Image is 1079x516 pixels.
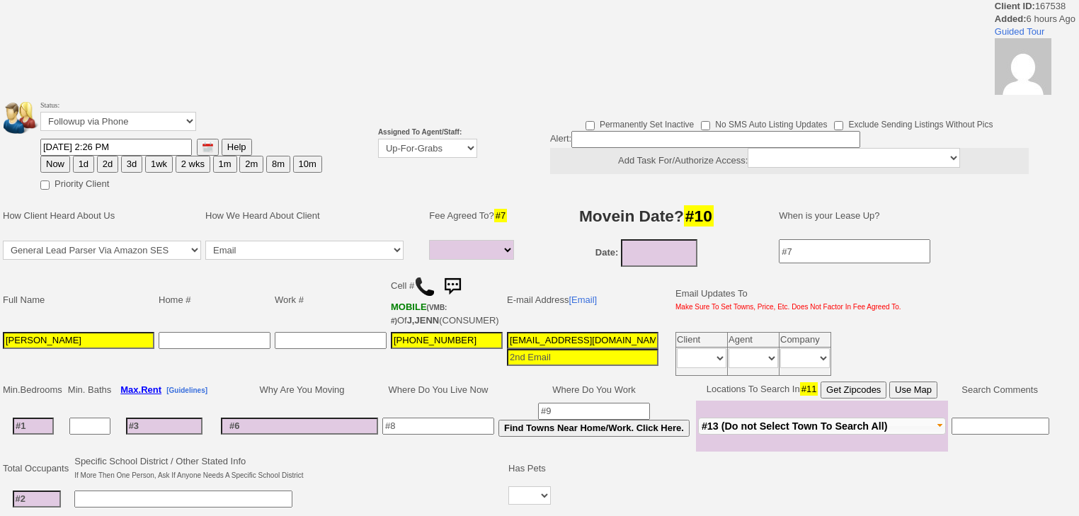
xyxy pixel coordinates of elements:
input: 1st Email - Question #0 [507,332,658,349]
input: Exclude Sending Listings Without Pics [834,121,843,130]
img: sms.png [438,273,467,301]
span: #11 [800,382,818,396]
button: 2 wks [176,156,210,173]
td: Has Pets [506,453,553,484]
button: Find Towns Near Home/Work. Click Here. [498,420,690,437]
b: Max. [120,384,161,395]
font: Status: [40,101,196,127]
td: When is your Lease Up? [765,195,1051,237]
td: Cell # Of (CONSUMER) [389,270,505,330]
nobr: Locations To Search In [707,384,937,394]
b: Assigned To Agent/Staff: [378,128,462,136]
font: If More Then One Person, Ask If Anyone Needs A Specific School District [74,471,303,479]
input: #1 [13,418,54,435]
img: call.png [414,276,435,297]
input: #6 [221,418,378,435]
td: Total Occupants [1,453,72,484]
td: Home # [156,270,273,330]
button: 8m [266,156,290,173]
td: Fee Agreed To? [427,195,520,237]
font: MOBILE [391,302,427,312]
span: Bedrooms [21,384,62,395]
button: Use Map [889,382,937,399]
button: 1wk [145,156,173,173]
a: Guided Tour [995,26,1045,37]
td: Search Comments [948,379,1052,401]
b: J,JENN [407,315,440,326]
b: Added: [995,13,1027,24]
label: No SMS Auto Listing Updates [701,115,827,131]
b: [Guidelines] [166,386,207,394]
td: Min. Baths [66,379,113,401]
button: 2m [239,156,263,173]
input: #2 [13,491,61,508]
td: Company [780,333,831,348]
input: 2nd Email [507,349,658,366]
b: Date: [595,247,619,258]
button: Get Zipcodes [821,382,886,399]
button: Now [40,156,70,173]
b: Client ID: [995,1,1035,11]
button: 3d [121,156,142,173]
input: Priority Client [40,180,50,190]
center: Add Task For/Authorize Access: [550,148,1029,174]
span: #7 [494,209,507,222]
button: #13 (Do not Select Town To Search All) [698,418,946,435]
input: No SMS Auto Listing Updates [701,121,710,130]
h3: Movein Date? [530,203,763,229]
button: 10m [293,156,322,173]
span: #13 (Do not Select Town To Search All) [702,420,888,432]
font: Make Sure To Set Towns, Price, Etc. Does Not Factor In Fee Agreed To. [675,303,901,311]
td: Work # [273,270,389,330]
input: #7 [779,239,930,263]
label: Priority Client [40,174,109,190]
input: Permanently Set Inactive [586,121,595,130]
div: Alert: [550,131,1029,174]
input: #3 [126,418,202,435]
input: #9 [538,403,650,420]
td: E-mail Address [505,270,661,330]
td: Email Updates To [665,270,903,330]
td: Where Do You Live Now [380,379,496,401]
td: Specific School District / Other Stated Info [72,453,305,484]
button: 2d [97,156,118,173]
a: [Guidelines] [166,384,207,395]
button: 1m [213,156,237,173]
b: T-Mobile USA, Inc. [391,302,447,326]
td: How Client Heard About Us [1,195,203,237]
span: Rent [141,384,161,395]
img: [calendar icon] [202,142,213,153]
td: Why Are You Moving [219,379,380,401]
a: [Email] [569,294,597,305]
label: Permanently Set Inactive [586,115,694,131]
button: Help [222,139,252,156]
label: Exclude Sending Listings Without Pics [834,115,993,131]
img: bd51b2b91389a36019acbfef5b04ca82 [995,38,1051,95]
td: Full Name [1,270,156,330]
td: Client [676,333,728,348]
input: #8 [382,418,494,435]
span: #10 [684,205,714,227]
button: 1d [73,156,94,173]
img: people.png [4,102,46,134]
td: Min. [1,379,66,401]
td: Where Do You Work [496,379,692,401]
td: How We Heard About Client [203,195,420,237]
td: Agent [728,333,780,348]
